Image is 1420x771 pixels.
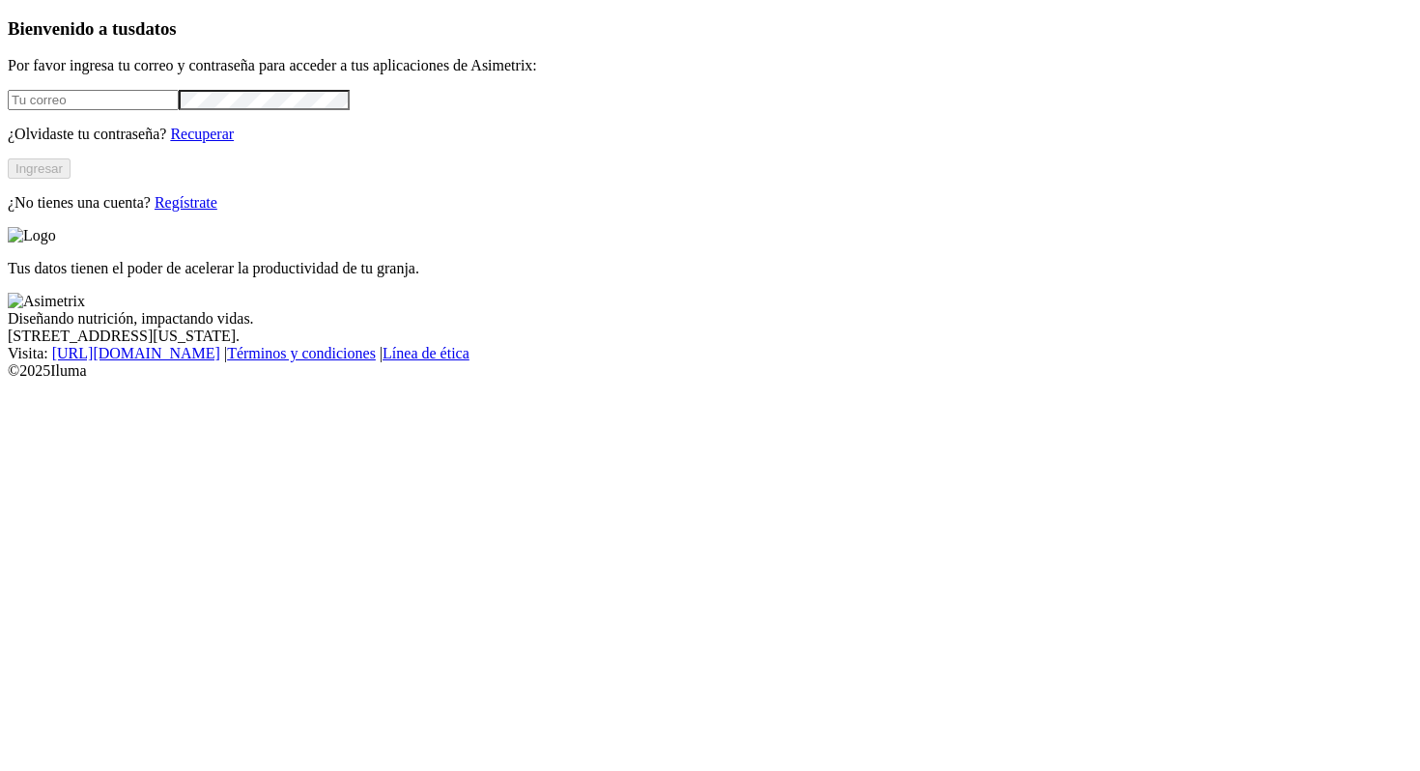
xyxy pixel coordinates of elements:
div: Visita : | | [8,345,1412,362]
button: Ingresar [8,158,71,179]
p: Por favor ingresa tu correo y contraseña para acceder a tus aplicaciones de Asimetrix: [8,57,1412,74]
input: Tu correo [8,90,179,110]
a: Recuperar [170,126,234,142]
img: Asimetrix [8,293,85,310]
a: Términos y condiciones [227,345,376,361]
div: © 2025 Iluma [8,362,1412,380]
h3: Bienvenido a tus [8,18,1412,40]
span: datos [135,18,177,39]
p: ¿No tienes una cuenta? [8,194,1412,212]
div: [STREET_ADDRESS][US_STATE]. [8,328,1412,345]
p: ¿Olvidaste tu contraseña? [8,126,1412,143]
a: Regístrate [155,194,217,211]
div: Diseñando nutrición, impactando vidas. [8,310,1412,328]
a: Línea de ética [383,345,469,361]
p: Tus datos tienen el poder de acelerar la productividad de tu granja. [8,260,1412,277]
img: Logo [8,227,56,244]
a: [URL][DOMAIN_NAME] [52,345,220,361]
